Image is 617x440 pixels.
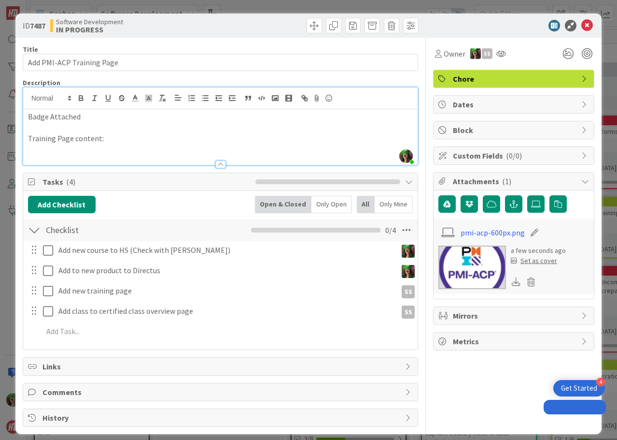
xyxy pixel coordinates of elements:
span: Description [23,78,60,87]
span: Software Development [56,18,123,26]
img: SL [402,265,415,278]
div: SS [402,285,415,298]
div: Get Started [561,383,597,393]
span: Block [453,124,576,136]
div: a few seconds ago [511,246,566,256]
div: Download [511,276,521,288]
div: Open Get Started checklist, remaining modules: 4 [553,380,605,396]
span: Dates [453,99,576,110]
span: Comments [42,386,400,398]
span: Tasks [42,176,251,188]
p: Add new course to HS (Check with [PERSON_NAME]) [58,245,393,256]
p: Training Page content: [28,133,413,144]
div: Set as cover [511,256,557,266]
span: Owner [444,48,465,59]
span: ( 4 ) [66,177,75,187]
input: type card name here... [23,54,418,71]
div: Only Mine [375,196,413,213]
p: Add to new product to Directus [58,265,393,276]
img: SL [470,48,481,59]
button: Add Checklist [28,196,96,213]
span: ( 0/0 ) [506,151,522,161]
img: zMbp8UmSkcuFrGHA6WMwLokxENeDinhm.jpg [399,149,413,163]
div: SS [402,306,415,319]
div: Open & Closed [255,196,311,213]
span: Mirrors [453,310,576,322]
p: Badge Attached [28,111,413,122]
p: Add class to certified class overview page [58,306,393,317]
span: Attachments [453,176,576,187]
span: 0 / 4 [385,224,396,236]
a: pmi-acp-600px.png [461,227,525,238]
span: Custom Fields [453,150,576,161]
div: 4 [596,378,605,386]
img: SL [402,245,415,258]
label: Title [23,45,38,54]
b: 7487 [30,21,45,30]
div: SS [482,48,492,59]
span: Chore [453,73,576,85]
p: Add new training page [58,285,393,296]
span: Links [42,361,400,372]
div: Only Open [311,196,352,213]
input: Add Checklist... [42,221,203,239]
span: Metrics [453,336,576,347]
span: ID [23,20,45,31]
div: All [357,196,375,213]
b: IN PROGRESS [56,26,123,33]
span: ( 1 ) [502,176,511,186]
span: History [42,412,400,424]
